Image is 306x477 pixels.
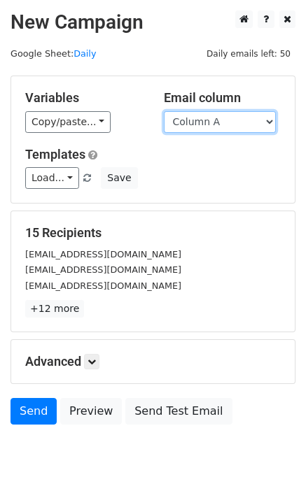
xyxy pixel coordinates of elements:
[11,398,57,425] a: Send
[202,46,295,62] span: Daily emails left: 50
[101,167,137,189] button: Save
[11,10,295,34] h2: New Campaign
[25,147,85,162] a: Templates
[25,300,84,318] a: +12 more
[25,280,181,291] small: [EMAIL_ADDRESS][DOMAIN_NAME]
[25,264,181,275] small: [EMAIL_ADDRESS][DOMAIN_NAME]
[25,249,181,259] small: [EMAIL_ADDRESS][DOMAIN_NAME]
[236,410,306,477] iframe: Chat Widget
[25,225,281,241] h5: 15 Recipients
[25,90,143,106] h5: Variables
[25,167,79,189] a: Load...
[25,111,111,133] a: Copy/paste...
[25,354,281,369] h5: Advanced
[125,398,232,425] a: Send Test Email
[202,48,295,59] a: Daily emails left: 50
[164,90,281,106] h5: Email column
[60,398,122,425] a: Preview
[11,48,96,59] small: Google Sheet:
[74,48,96,59] a: Daily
